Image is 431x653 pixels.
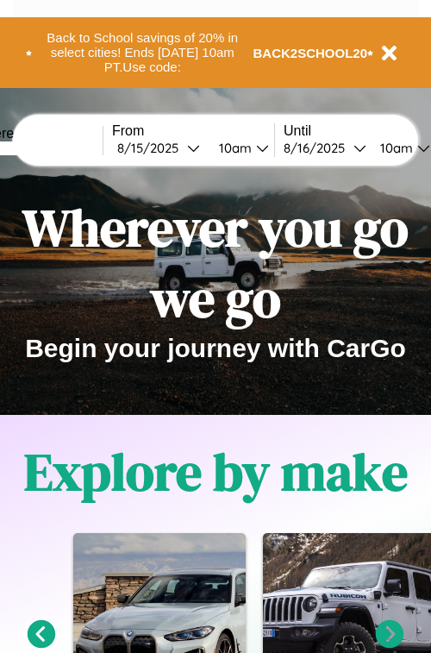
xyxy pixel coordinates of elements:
div: 8 / 15 / 2025 [117,140,187,156]
button: 10am [205,139,274,157]
button: 8/15/2025 [112,139,205,157]
h1: Explore by make [24,436,408,507]
button: Back to School savings of 20% in select cities! Ends [DATE] 10am PT.Use code: [32,26,253,79]
div: 8 / 16 / 2025 [284,140,353,156]
b: BACK2SCHOOL20 [253,46,368,60]
div: 10am [210,140,256,156]
label: From [112,123,274,139]
div: 10am [372,140,417,156]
